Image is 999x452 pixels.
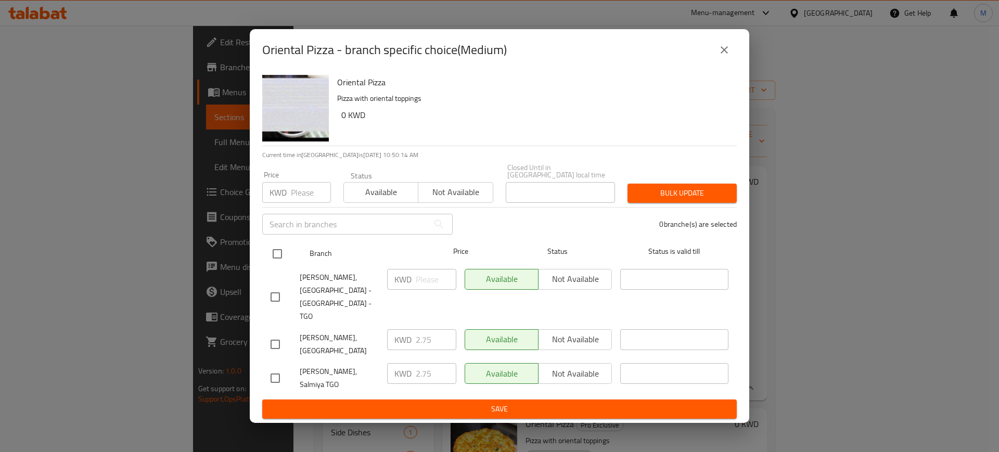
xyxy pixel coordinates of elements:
[300,331,379,357] span: [PERSON_NAME], [GEOGRAPHIC_DATA]
[416,269,456,290] input: Please enter price
[636,187,728,200] span: Bulk update
[300,271,379,323] span: [PERSON_NAME], [GEOGRAPHIC_DATA] - [GEOGRAPHIC_DATA] -TGO
[262,75,329,141] img: Oriental Pizza
[422,185,489,200] span: Not available
[341,108,728,122] h6: 0 KWD
[310,247,418,260] span: Branch
[262,399,737,419] button: Save
[504,245,612,258] span: Status
[418,182,493,203] button: Not available
[394,367,412,380] p: KWD
[262,214,429,235] input: Search in branches
[394,333,412,346] p: KWD
[270,186,287,199] p: KWD
[416,329,456,350] input: Please enter price
[394,273,412,286] p: KWD
[300,365,379,391] span: [PERSON_NAME], Salmiya TGO
[262,150,737,160] p: Current time in [GEOGRAPHIC_DATA] is [DATE] 10:50:14 AM
[416,363,456,384] input: Please enter price
[343,182,418,203] button: Available
[262,42,507,58] h2: Oriental Pizza - branch specific choice(Medium)
[348,185,414,200] span: Available
[291,182,331,203] input: Please enter price
[426,245,495,258] span: Price
[271,403,728,416] span: Save
[337,75,728,89] h6: Oriental Pizza
[627,184,737,203] button: Bulk update
[337,92,728,105] p: Pizza with oriental toppings
[712,37,737,62] button: close
[620,245,728,258] span: Status is valid till
[659,219,737,229] p: 0 branche(s) are selected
